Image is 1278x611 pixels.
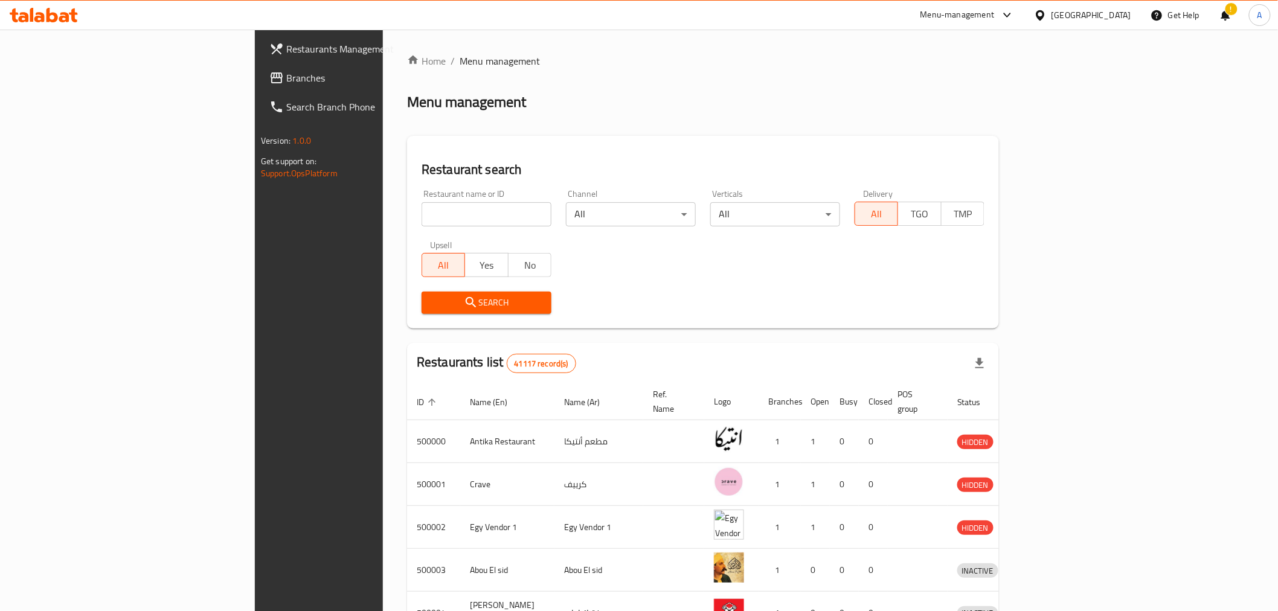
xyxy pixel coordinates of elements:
td: 0 [801,549,830,592]
span: 41117 record(s) [507,358,576,369]
td: مطعم أنتيكا [554,420,643,463]
td: 0 [859,549,888,592]
button: TGO [897,202,941,226]
span: INACTIVE [957,564,998,578]
span: All [427,257,460,274]
span: Yes [470,257,503,274]
a: Support.OpsPlatform [261,165,338,181]
span: HIDDEN [957,435,994,449]
td: 0 [830,549,859,592]
td: كرييف [554,463,643,506]
img: Egy Vendor 1 [714,510,744,540]
button: Search [422,292,551,314]
span: 1.0.0 [292,133,311,149]
span: A [1257,8,1262,22]
span: HIDDEN [957,521,994,535]
th: Branches [759,383,801,420]
a: Search Branch Phone [260,92,468,121]
a: Branches [260,63,468,92]
span: Branches [286,71,458,85]
button: No [508,253,551,277]
td: 0 [830,506,859,549]
span: Ref. Name [653,387,690,416]
td: Crave [460,463,554,506]
span: TMP [946,205,980,223]
th: Busy [830,383,859,420]
span: Name (En) [470,395,523,409]
label: Upsell [430,241,452,249]
h2: Restaurant search [422,161,984,179]
img: Crave [714,467,744,497]
td: 1 [801,506,830,549]
button: Yes [464,253,508,277]
span: Version: [261,133,291,149]
td: Abou El sid [554,549,643,592]
td: 1 [759,549,801,592]
td: 1 [759,463,801,506]
a: Restaurants Management [260,34,468,63]
span: Restaurants Management [286,42,458,56]
td: 0 [830,420,859,463]
div: [GEOGRAPHIC_DATA] [1052,8,1131,22]
th: Open [801,383,830,420]
nav: breadcrumb [407,54,999,68]
td: Antika Restaurant [460,420,554,463]
span: Get support on: [261,153,316,169]
label: Delivery [863,190,893,198]
td: Egy Vendor 1 [460,506,554,549]
td: 0 [859,506,888,549]
span: Status [957,395,997,409]
td: 1 [801,463,830,506]
span: Name (Ar) [564,395,615,409]
span: No [513,257,547,274]
span: Menu management [460,54,540,68]
h2: Restaurants list [417,353,576,373]
td: 0 [830,463,859,506]
td: Abou El sid [460,549,554,592]
button: TMP [941,202,984,226]
img: Abou El sid [714,552,744,583]
th: Closed [859,383,888,420]
div: Export file [965,349,994,378]
td: Egy Vendor 1 [554,506,643,549]
td: 1 [759,506,801,549]
span: ID [417,395,440,409]
button: All [855,202,898,226]
td: 0 [859,463,888,506]
div: All [710,202,840,226]
th: Logo [704,383,759,420]
span: Search Branch Phone [286,100,458,114]
td: 1 [759,420,801,463]
button: All [422,253,465,277]
span: TGO [903,205,936,223]
td: 0 [859,420,888,463]
div: All [566,202,696,226]
div: Menu-management [920,8,995,22]
div: HIDDEN [957,435,994,449]
span: POS group [897,387,933,416]
div: Total records count [507,354,576,373]
span: All [860,205,893,223]
span: Search [431,295,542,310]
span: HIDDEN [957,478,994,492]
img: Antika Restaurant [714,424,744,454]
input: Search for restaurant name or ID.. [422,202,551,226]
td: 1 [801,420,830,463]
